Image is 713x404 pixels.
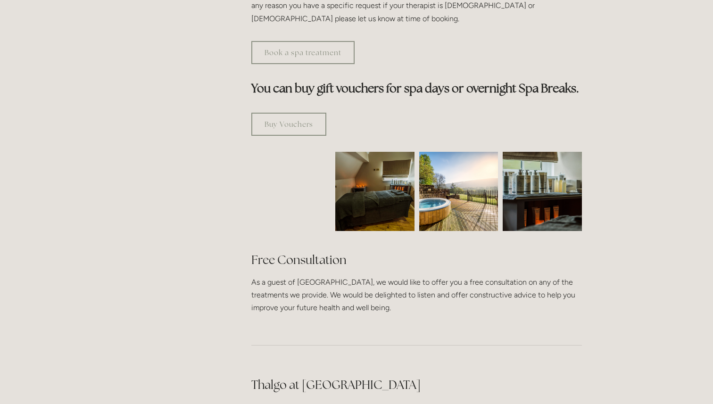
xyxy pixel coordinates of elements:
[419,152,498,231] img: Outdoor jacuzzi with a view of the Peak District, Losehill House Hotel and Spa
[251,377,582,393] h2: Thalgo at [GEOGRAPHIC_DATA]
[315,152,434,231] img: Spa room, Losehill House Hotel and Spa
[483,152,602,231] img: Body creams in the spa room, Losehill House Hotel and Spa
[251,113,326,136] a: Buy Vouchers
[251,252,582,268] h2: Free Consultation
[251,81,579,96] strong: You can buy gift vouchers for spa days or overnight Spa Breaks.
[251,41,355,64] a: Book a spa treatment
[251,276,582,314] p: As a guest of [GEOGRAPHIC_DATA], we would like to offer you a free consultation on any of the tre...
